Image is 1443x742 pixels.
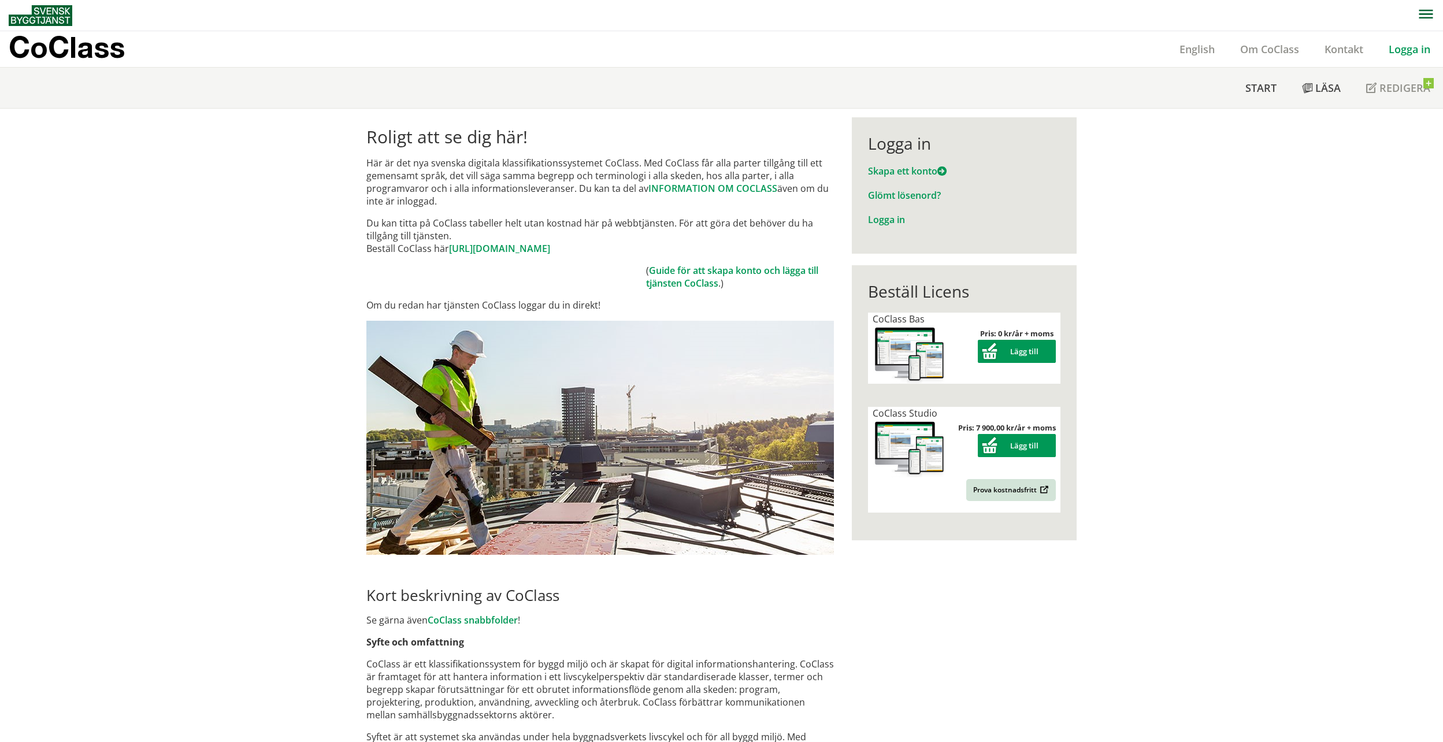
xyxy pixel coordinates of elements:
[366,636,464,648] strong: Syfte och omfattning
[1315,81,1341,95] span: Läsa
[9,40,125,54] p: CoClass
[868,165,947,177] a: Skapa ett konto
[366,658,834,721] p: CoClass är ett klassifikationssystem för byggd miljö och är skapat för digital informationshanter...
[9,31,150,67] a: CoClass
[978,434,1056,457] button: Lägg till
[868,213,905,226] a: Logga in
[366,157,834,207] p: Här är det nya svenska digitala klassifikationssystemet CoClass. Med CoClass får alla parter till...
[646,264,834,290] td: ( .)
[966,479,1056,501] a: Prova kostnadsfritt
[873,313,925,325] span: CoClass Bas
[873,407,937,420] span: CoClass Studio
[9,5,72,26] img: Svensk Byggtjänst
[366,614,834,626] p: Se gärna även !
[1245,81,1277,95] span: Start
[428,614,518,626] a: CoClass snabbfolder
[980,328,1053,339] strong: Pris: 0 kr/år + moms
[1233,68,1289,108] a: Start
[366,321,834,555] img: login.jpg
[366,127,834,147] h1: Roligt att se dig här!
[978,346,1056,357] a: Lägg till
[366,586,834,604] h2: Kort beskrivning av CoClass
[1312,42,1376,56] a: Kontakt
[1289,68,1353,108] a: Läsa
[958,422,1056,433] strong: Pris: 7 900,00 kr/år + moms
[366,217,834,255] p: Du kan titta på CoClass tabeller helt utan kostnad här på webbtjänsten. För att göra det behöver ...
[366,299,834,311] p: Om du redan har tjänsten CoClass loggar du in direkt!
[868,133,1060,153] div: Logga in
[1227,42,1312,56] a: Om CoClass
[868,189,941,202] a: Glömt lösenord?
[646,264,818,290] a: Guide för att skapa konto och lägga till tjänsten CoClass
[1167,42,1227,56] a: English
[873,420,947,478] img: coclass-license.jpg
[1376,42,1443,56] a: Logga in
[873,325,947,384] img: coclass-license.jpg
[868,281,1060,301] div: Beställ Licens
[449,242,550,255] a: [URL][DOMAIN_NAME]
[1038,485,1049,494] img: Outbound.png
[978,440,1056,451] a: Lägg till
[648,182,777,195] a: INFORMATION OM COCLASS
[978,340,1056,363] button: Lägg till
